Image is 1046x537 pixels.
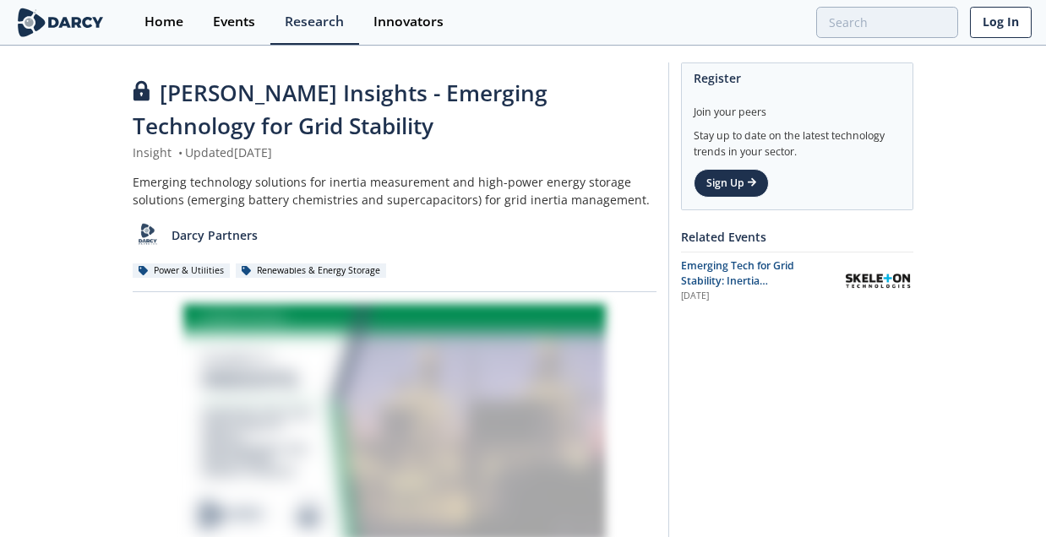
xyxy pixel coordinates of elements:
[213,15,255,29] div: Events
[133,78,548,141] span: [PERSON_NAME] Insights - Emerging Technology for Grid Stability
[681,290,831,303] div: [DATE]
[694,93,901,120] div: Join your peers
[133,144,656,161] div: Insight Updated [DATE]
[133,263,230,279] div: Power & Utilities
[373,15,444,29] div: Innovators
[172,226,258,244] p: Darcy Partners
[970,7,1032,38] a: Log In
[285,15,344,29] div: Research
[694,63,901,93] div: Register
[681,258,798,319] span: Emerging Tech for Grid Stability: Inertia Measurement and High Power Energy Storage
[694,169,769,198] a: Sign Up
[816,7,958,38] input: Advanced Search
[842,269,913,291] img: Skeleton Technologies
[694,120,901,160] div: Stay up to date on the latest technology trends in your sector.
[133,173,656,209] div: Emerging technology solutions for inertia measurement and high-power energy storage solutions (em...
[236,263,386,279] div: Renewables & Energy Storage
[175,144,185,160] span: •
[681,222,913,252] div: Related Events
[681,258,913,303] a: Emerging Tech for Grid Stability: Inertia Measurement and High Power Energy Storage [DATE] Skelet...
[144,15,183,29] div: Home
[14,8,106,37] img: logo-wide.svg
